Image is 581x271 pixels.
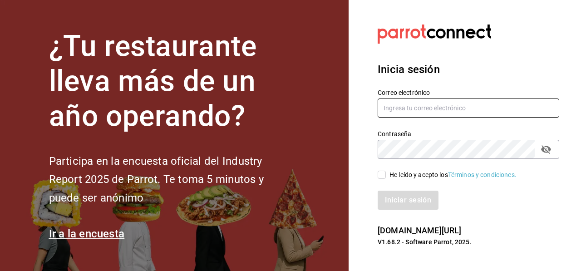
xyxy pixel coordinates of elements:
h3: Inicia sesión [378,61,559,78]
button: Campo de contraseña [538,142,554,157]
a: Términos y condiciones. [448,171,517,178]
a: [DOMAIN_NAME][URL] [378,226,461,235]
a: Ir a la encuesta [49,227,125,240]
h1: ¿Tu restaurante lleva más de un año operando? [49,29,294,133]
input: Ingresa tu correo electrónico [378,99,559,118]
label: Correo electrónico [378,89,559,96]
p: V1.68.2 - Software Parrot, 2025. [378,237,559,246]
div: He leído y acepto los [389,170,517,180]
h2: Participa en la encuesta oficial del Industry Report 2025 de Parrot. Te toma 5 minutos y puede se... [49,152,294,207]
label: Contraseña [378,131,559,137]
